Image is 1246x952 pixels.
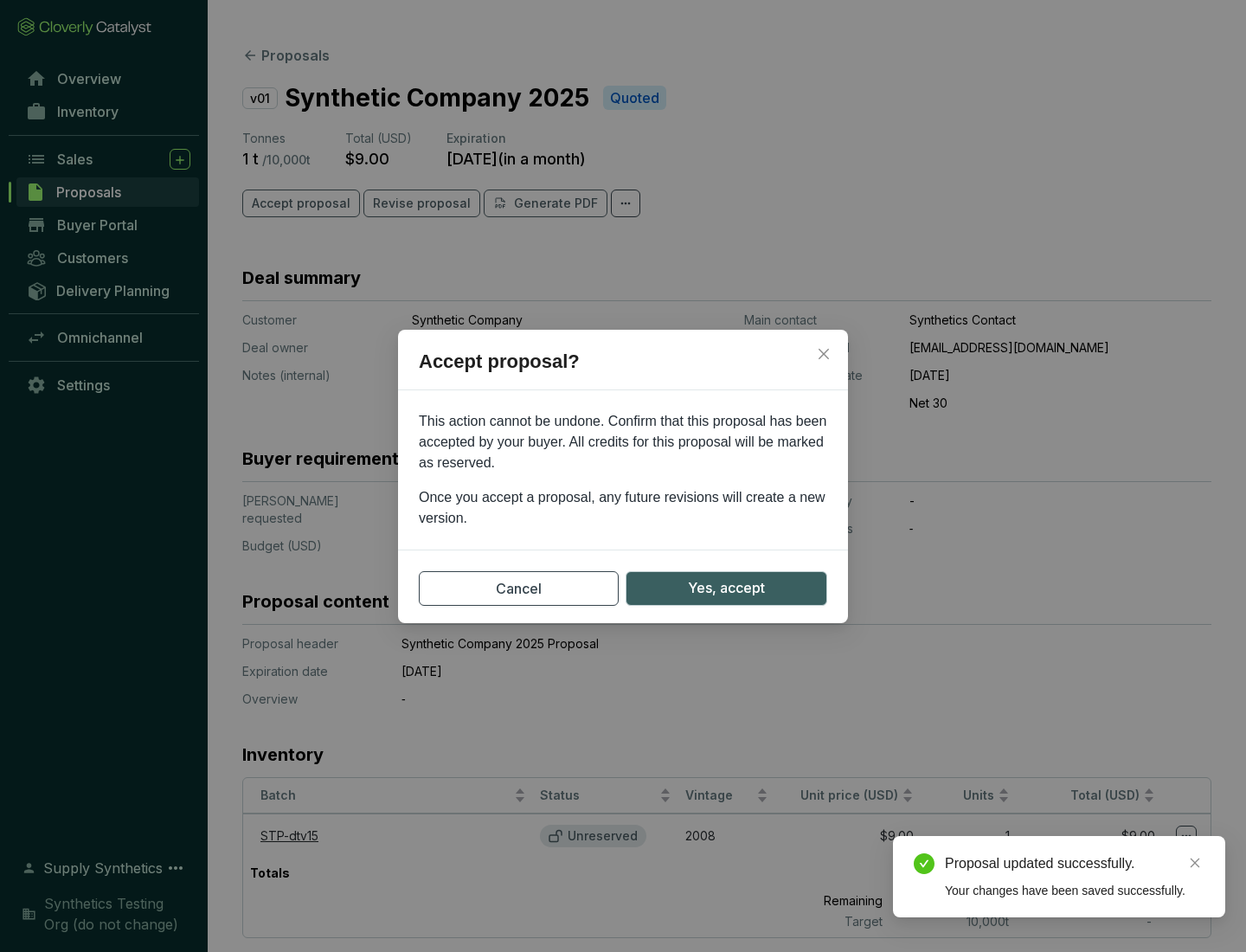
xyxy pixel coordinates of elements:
[945,881,1204,900] div: Your changes have been saved successfully.
[914,853,934,874] span: check-circle
[1185,853,1204,872] a: Close
[810,340,838,368] button: Close
[419,487,827,529] p: Once you accept a proposal, any future revisions will create a new version.
[810,347,838,361] span: Close
[496,578,542,599] span: Cancel
[626,571,827,606] button: Yes, accept
[688,577,765,599] span: Yes, accept
[945,853,1204,874] div: Proposal updated successfully.
[817,347,831,361] span: close
[1189,857,1201,869] span: close
[419,411,827,473] p: This action cannot be undone. Confirm that this proposal has been accepted by your buyer. All cre...
[398,347,848,390] h2: Accept proposal?
[419,571,619,606] button: Cancel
